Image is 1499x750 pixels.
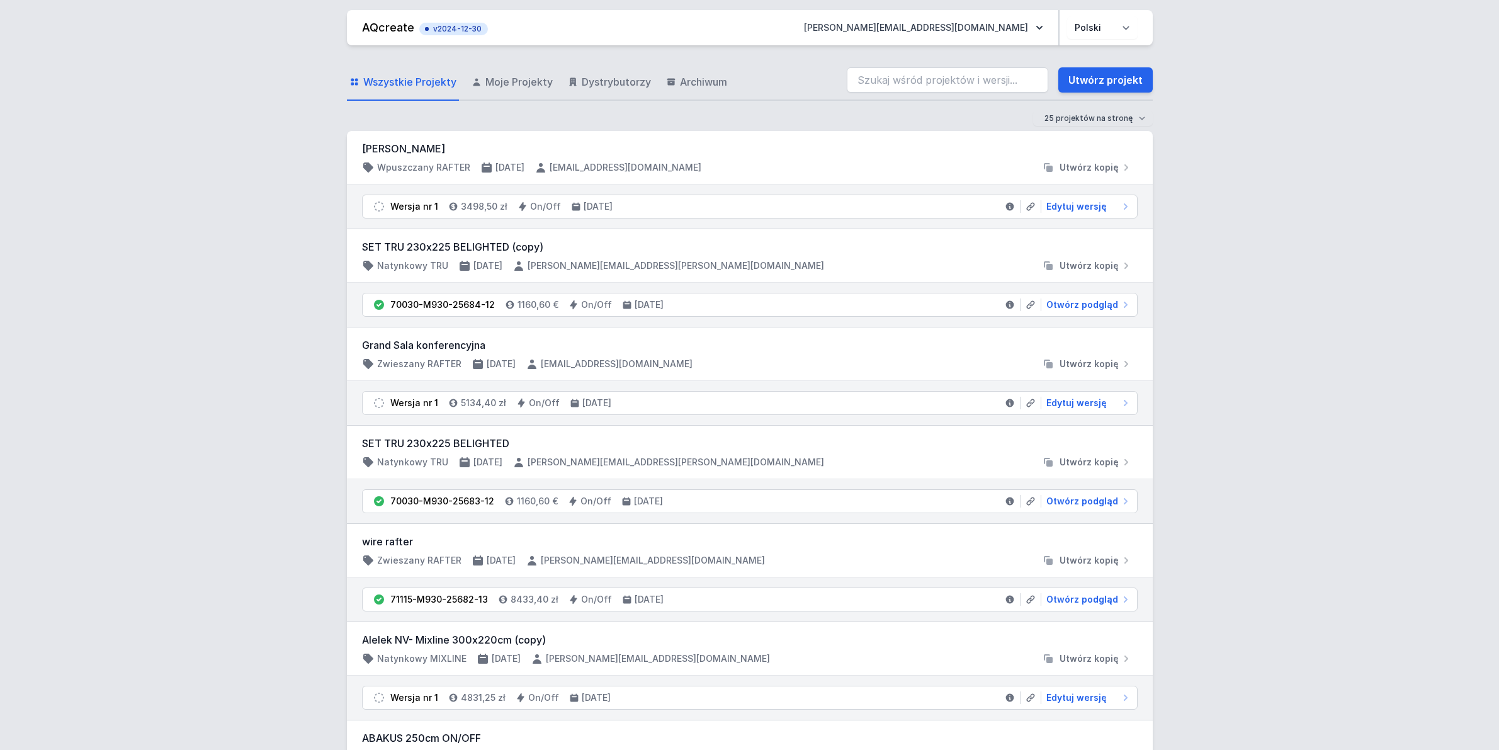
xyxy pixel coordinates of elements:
span: Otwórz podgląd [1046,593,1118,606]
button: Utwórz kopię [1037,652,1138,665]
h4: [DATE] [635,298,664,311]
h4: On/Off [581,298,612,311]
span: Utwórz kopię [1060,456,1119,469]
span: Edytuj wersję [1046,200,1107,213]
h3: [PERSON_NAME] [362,141,1138,156]
img: draft.svg [373,691,385,704]
h3: Grand Sala konferencyjna [362,338,1138,353]
button: Utwórz kopię [1037,554,1138,567]
h4: Wpuszczany RAFTER [377,161,470,174]
div: 70030-M930-25683-12 [390,495,494,508]
h4: [EMAIL_ADDRESS][DOMAIN_NAME] [550,161,701,174]
h3: SET TRU 230x225 BELIGHTED (copy) [362,239,1138,254]
span: Utwórz kopię [1060,259,1119,272]
a: Utwórz projekt [1058,67,1153,93]
h4: [PERSON_NAME][EMAIL_ADDRESS][PERSON_NAME][DOMAIN_NAME] [528,456,824,469]
span: v2024-12-30 [426,24,482,34]
div: 70030-M930-25684-12 [390,298,495,311]
a: Otwórz podgląd [1041,593,1132,606]
h4: Natynkowy TRU [377,259,448,272]
img: draft.svg [373,200,385,213]
h4: [DATE] [492,652,521,665]
span: Utwórz kopię [1060,161,1119,174]
div: Wersja nr 1 [390,397,438,409]
span: Moje Projekty [485,74,553,89]
h4: [DATE] [584,200,613,213]
button: Utwórz kopię [1037,456,1138,469]
h4: [DATE] [635,593,664,606]
h4: 4831,25 zł [461,691,506,704]
a: Edytuj wersję [1041,691,1132,704]
select: Wybierz język [1067,16,1138,39]
h4: On/Off [581,593,612,606]
h4: 3498,50 zł [461,200,507,213]
button: Utwórz kopię [1037,358,1138,370]
h4: 1160,60 € [518,298,558,311]
a: Dystrybutorzy [565,64,653,101]
h4: Natynkowy MIXLINE [377,652,467,665]
span: Otwórz podgląd [1046,495,1118,508]
a: Otwórz podgląd [1041,495,1132,508]
a: Edytuj wersję [1041,200,1132,213]
span: Utwórz kopię [1060,358,1119,370]
span: Wszystkie Projekty [363,74,456,89]
h4: [DATE] [495,161,524,174]
h4: [PERSON_NAME][EMAIL_ADDRESS][DOMAIN_NAME] [546,652,770,665]
span: Archiwum [680,74,727,89]
h4: On/Off [580,495,611,508]
h4: Natynkowy TRU [377,456,448,469]
div: Wersja nr 1 [390,691,438,704]
h4: On/Off [530,200,561,213]
a: Otwórz podgląd [1041,298,1132,311]
button: Utwórz kopię [1037,259,1138,272]
h4: Zwieszany RAFTER [377,554,461,567]
h4: [PERSON_NAME][EMAIL_ADDRESS][PERSON_NAME][DOMAIN_NAME] [528,259,824,272]
h4: [DATE] [582,397,611,409]
h4: [EMAIL_ADDRESS][DOMAIN_NAME] [541,358,693,370]
a: Archiwum [664,64,730,101]
span: Utwórz kopię [1060,652,1119,665]
h4: [PERSON_NAME][EMAIL_ADDRESS][DOMAIN_NAME] [541,554,765,567]
span: Edytuj wersję [1046,397,1107,409]
h4: 8433,40 zł [511,593,558,606]
span: Otwórz podgląd [1046,298,1118,311]
a: Moje Projekty [469,64,555,101]
div: Wersja nr 1 [390,200,438,213]
h3: ABAKUS 250cm ON/OFF [362,730,1138,746]
span: Edytuj wersję [1046,691,1107,704]
h3: SET TRU 230x225 BELIGHTED [362,436,1138,451]
h4: [DATE] [473,259,502,272]
input: Szukaj wśród projektów i wersji... [847,67,1048,93]
h4: On/Off [529,397,560,409]
span: Dystrybutorzy [582,74,651,89]
h3: Alelek NV- Mixline 300x220cm (copy) [362,632,1138,647]
h4: 5134,40 zł [461,397,506,409]
h4: [DATE] [582,691,611,704]
button: [PERSON_NAME][EMAIL_ADDRESS][DOMAIN_NAME] [794,16,1053,39]
h4: [DATE] [473,456,502,469]
span: Utwórz kopię [1060,554,1119,567]
a: Edytuj wersję [1041,397,1132,409]
h4: On/Off [528,691,559,704]
h3: wire rafter [362,534,1138,549]
h4: Zwieszany RAFTER [377,358,461,370]
button: v2024-12-30 [419,20,488,35]
h4: [DATE] [634,495,663,508]
a: Wszystkie Projekty [347,64,459,101]
a: AQcreate [362,21,414,34]
div: 71115-M930-25682-13 [390,593,488,606]
button: Utwórz kopię [1037,161,1138,174]
h4: [DATE] [487,358,516,370]
h4: [DATE] [487,554,516,567]
img: draft.svg [373,397,385,409]
h4: 1160,60 € [517,495,558,508]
